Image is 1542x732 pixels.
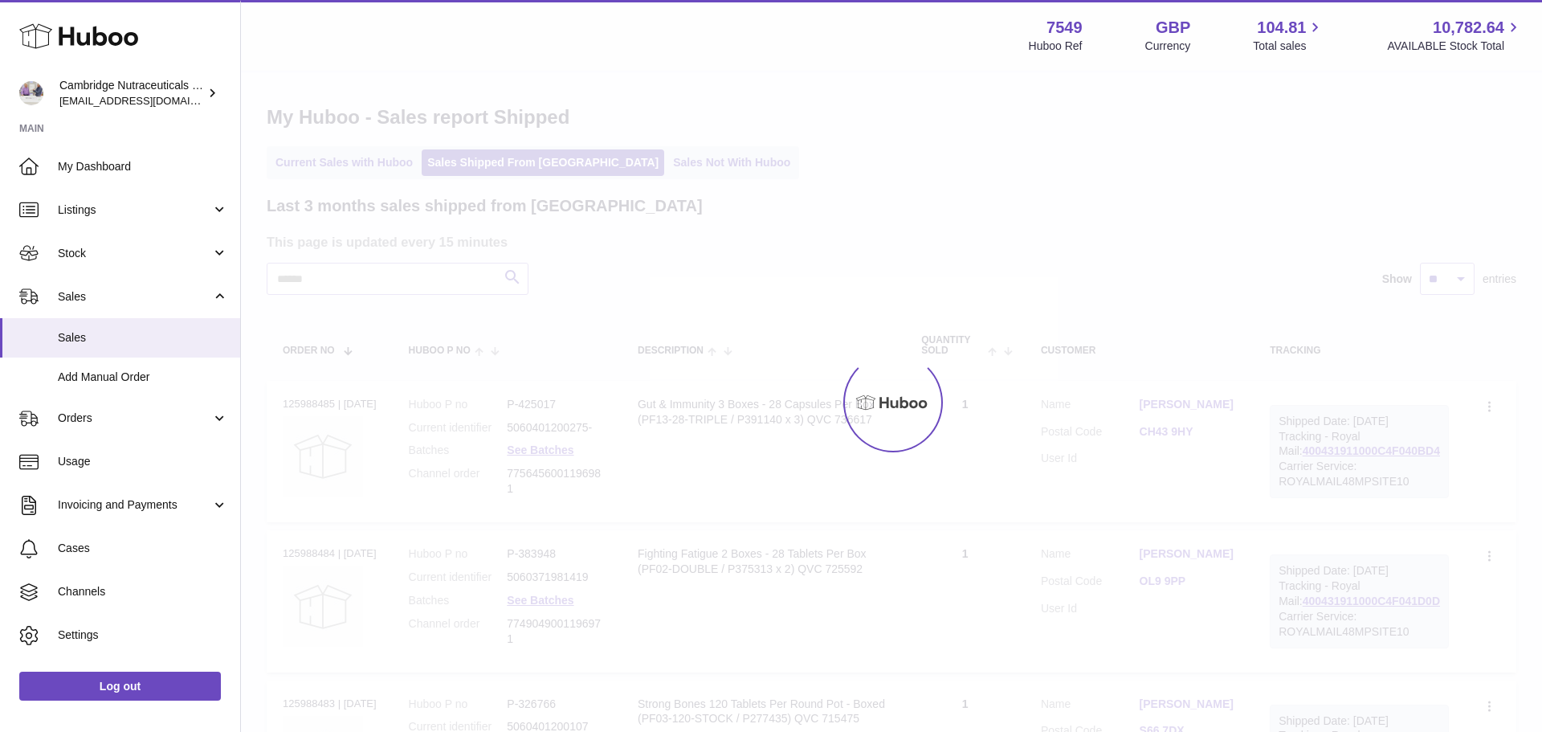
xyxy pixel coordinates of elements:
[19,81,43,105] img: internalAdmin-7549@internal.huboo.com
[58,289,211,305] span: Sales
[58,541,228,556] span: Cases
[58,159,228,174] span: My Dashboard
[59,78,204,108] div: Cambridge Nutraceuticals Ltd
[58,411,211,426] span: Orders
[58,246,211,261] span: Stock
[58,584,228,599] span: Channels
[1253,39,1324,54] span: Total sales
[1156,17,1190,39] strong: GBP
[58,330,228,346] span: Sales
[1387,39,1523,54] span: AVAILABLE Stock Total
[1145,39,1191,54] div: Currency
[1433,17,1504,39] span: 10,782.64
[58,370,228,385] span: Add Manual Order
[58,497,211,513] span: Invoicing and Payments
[1046,17,1083,39] strong: 7549
[1387,17,1523,54] a: 10,782.64 AVAILABLE Stock Total
[1029,39,1083,54] div: Huboo Ref
[58,202,211,218] span: Listings
[58,454,228,469] span: Usage
[1253,17,1324,54] a: 104.81 Total sales
[19,672,221,701] a: Log out
[58,628,228,643] span: Settings
[1257,17,1306,39] span: 104.81
[59,94,236,107] span: [EMAIL_ADDRESS][DOMAIN_NAME]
